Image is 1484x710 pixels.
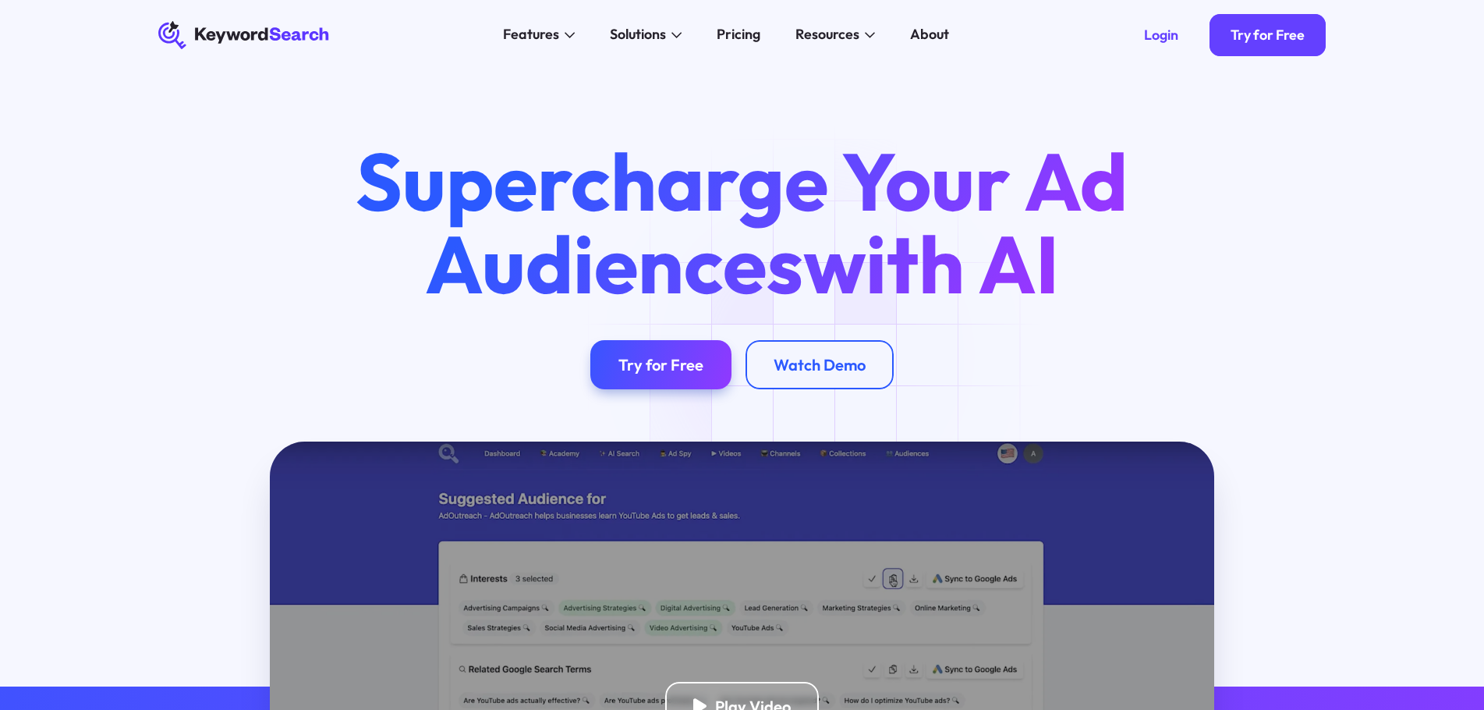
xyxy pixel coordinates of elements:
a: Pricing [707,21,771,49]
div: Solutions [610,24,666,45]
div: Login [1144,27,1178,44]
div: Resources [795,24,859,45]
h1: Supercharge Your Ad Audiences [323,140,1162,305]
div: Pricing [717,24,760,45]
a: Try for Free [590,340,731,389]
span: with AI [803,213,1059,314]
a: Try for Free [1210,14,1326,56]
div: Watch Demo [774,355,866,375]
a: Login [1123,14,1199,56]
div: Features [503,24,559,45]
div: Try for Free [618,355,703,375]
div: About [910,24,949,45]
div: Try for Free [1231,27,1305,44]
a: About [900,21,960,49]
